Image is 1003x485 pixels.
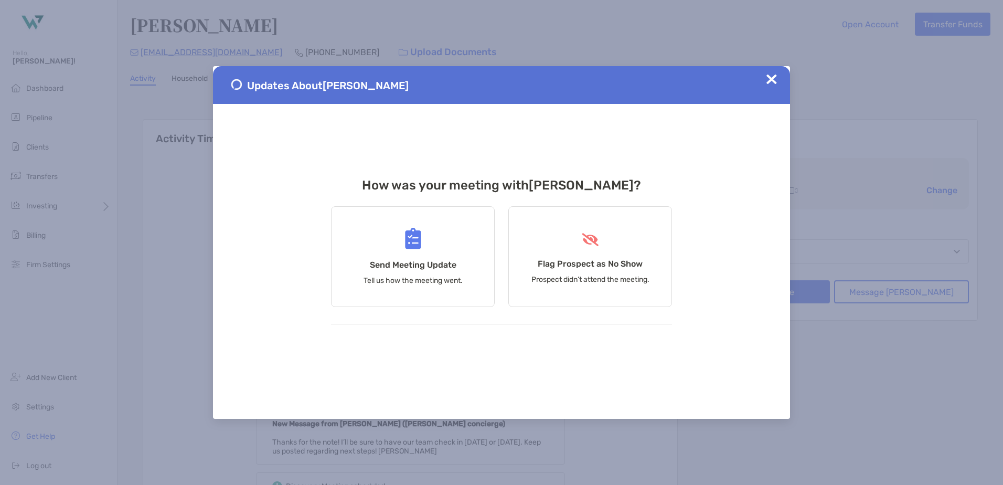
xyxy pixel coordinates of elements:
span: Updates About [PERSON_NAME] [247,79,409,92]
img: Flag Prospect as No Show [581,233,600,246]
p: Prospect didn’t attend the meeting. [531,275,649,284]
img: Send Meeting Update 1 [231,79,242,90]
h3: How was your meeting with [PERSON_NAME] ? [331,178,672,193]
p: Tell us how the meeting went. [364,276,463,285]
img: Close Updates Zoe [766,74,777,85]
h4: Send Meeting Update [370,260,456,270]
h4: Flag Prospect as No Show [538,259,643,269]
img: Send Meeting Update [405,228,421,249]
